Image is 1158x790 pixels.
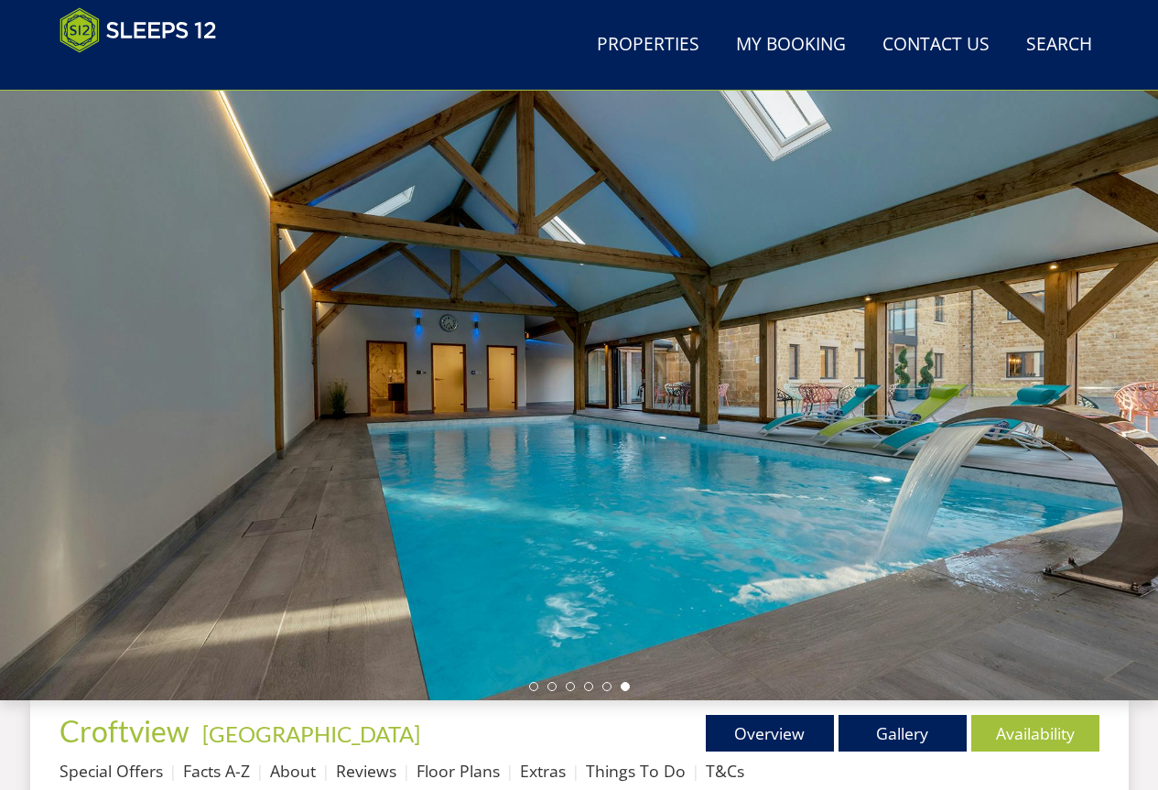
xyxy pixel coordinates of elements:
a: Overview [706,715,834,752]
iframe: Customer reviews powered by Trustpilot [50,64,243,80]
a: My Booking [729,25,853,66]
a: Contact Us [875,25,997,66]
a: Reviews [336,760,396,782]
a: Croftview [60,713,195,749]
img: Sleeps 12 [60,7,217,53]
a: Availability [971,715,1099,752]
a: Properties [590,25,707,66]
a: T&Cs [706,760,744,782]
a: Floor Plans [417,760,500,782]
a: Search [1019,25,1099,66]
span: Croftview [60,713,189,749]
a: Things To Do [586,760,686,782]
a: Facts A-Z [183,760,250,782]
a: [GEOGRAPHIC_DATA] [202,720,420,747]
a: About [270,760,316,782]
a: Gallery [839,715,967,752]
a: Extras [520,760,566,782]
span: - [195,720,420,747]
a: Special Offers [60,760,163,782]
